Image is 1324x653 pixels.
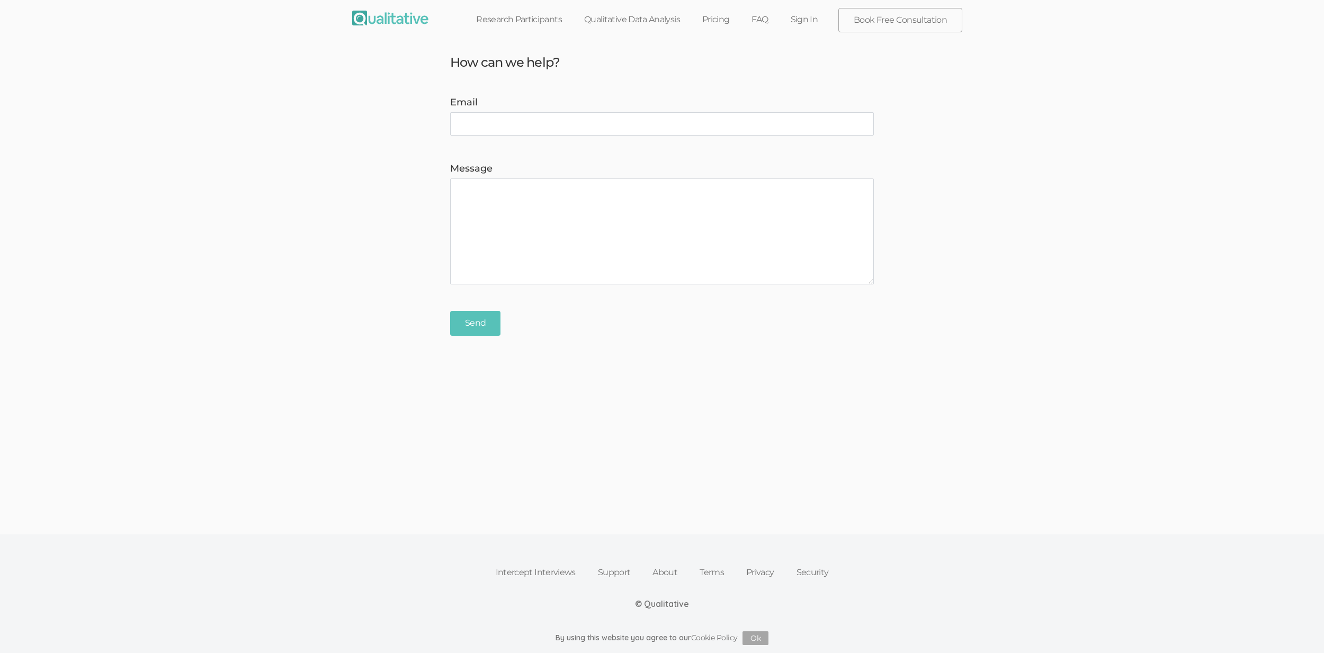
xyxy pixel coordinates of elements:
div: © Qualitative [635,598,689,610]
label: Email [450,96,874,110]
a: Sign In [780,8,829,31]
div: By using this website you agree to our [556,631,769,645]
img: Qualitative [352,11,428,25]
a: Terms [688,561,735,584]
a: Book Free Consultation [839,8,962,32]
a: Research Participants [465,8,573,31]
a: About [641,561,688,584]
h3: How can we help? [442,56,882,69]
button: Ok [742,631,768,645]
label: Message [450,162,874,176]
a: Privacy [735,561,785,584]
input: Send [450,311,500,336]
a: Security [785,561,840,584]
a: Support [587,561,642,584]
a: Cookie Policy [691,633,738,642]
a: FAQ [740,8,779,31]
a: Qualitative Data Analysis [573,8,691,31]
a: Intercept Interviews [485,561,587,584]
iframe: Chat Widget [1271,602,1324,653]
a: Pricing [691,8,741,31]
